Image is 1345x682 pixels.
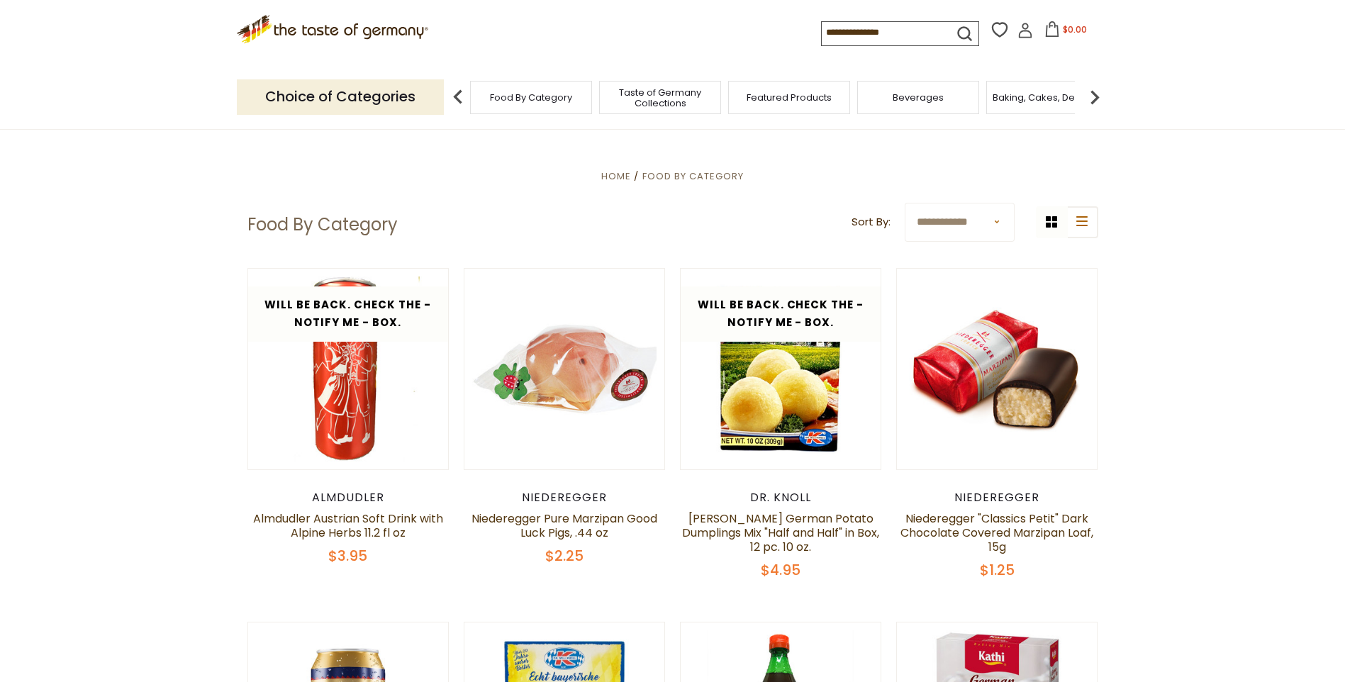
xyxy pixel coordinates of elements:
[993,92,1103,103] a: Baking, Cakes, Desserts
[893,92,944,103] a: Beverages
[900,510,1093,555] a: Niederegger "Classics Petit" Dark Chocolate Covered Marzipan Loaf, 15g
[747,92,832,103] a: Featured Products
[237,79,444,114] p: Choice of Categories
[680,491,882,505] div: Dr. Knoll
[1036,21,1096,43] button: $0.00
[253,510,443,541] a: Almdudler Austrian Soft Drink with Alpine Herbs 11.2 fl oz
[896,491,1098,505] div: Niederegger
[471,510,657,541] a: Niederegger Pure Marzipan Good Luck Pigs, .44 oz
[897,295,1098,444] img: Niederegger "Classics Petit" Dark Chocolate Covered Marzipan Loaf, 15g
[852,213,891,231] label: Sort By:
[490,92,572,103] a: Food By Category
[464,269,665,469] img: Niederegger Pure Marzipan Good Luck Pigs, .44 oz
[444,83,472,111] img: previous arrow
[682,510,879,555] a: [PERSON_NAME] German Potato Dumplings Mix "Half and Half" in Box, 12 pc. 10 oz.
[1081,83,1109,111] img: next arrow
[980,560,1015,580] span: $1.25
[464,491,666,505] div: Niederegger
[247,491,450,505] div: Almdudler
[603,87,717,108] a: Taste of Germany Collections
[642,169,744,183] a: Food By Category
[601,169,631,183] a: Home
[247,214,398,235] h1: Food By Category
[328,546,367,566] span: $3.95
[761,560,800,580] span: $4.95
[248,269,449,469] img: Almdudler Austrian Soft Drink with Alpine Herbs 11.2 fl oz
[681,269,881,469] img: Dr. Knoll German Potato Dumplings Mix "Half and Half" in Box, 12 pc. 10 oz.
[1063,23,1087,35] span: $0.00
[545,546,584,566] span: $2.25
